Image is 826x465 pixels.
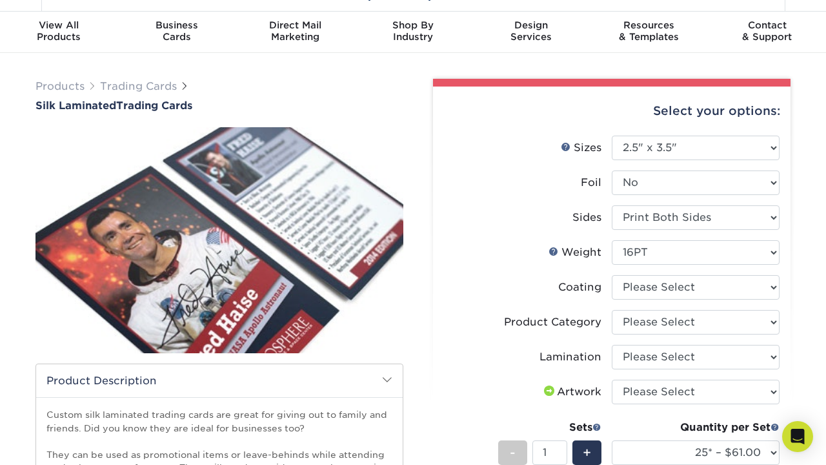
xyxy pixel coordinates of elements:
a: DesignServices [472,12,590,53]
div: & Templates [590,19,708,43]
span: + [583,443,591,462]
div: Cards [118,19,236,43]
div: Sets [498,420,601,435]
a: BusinessCards [118,12,236,53]
span: Business [118,19,236,31]
span: Silk Laminated [35,99,116,112]
span: Resources [590,19,708,31]
div: Services [472,19,590,43]
span: Direct Mail [236,19,354,31]
a: Contact& Support [708,12,826,53]
a: Silk LaminatedTrading Cards [35,99,403,112]
div: Sizes [561,140,601,156]
a: Shop ByIndustry [354,12,472,53]
div: Weight [549,245,601,260]
img: Silk Laminated 01 [35,113,403,367]
h2: Product Description [36,364,403,397]
div: Industry [354,19,472,43]
div: Sides [572,210,601,225]
div: Select your options: [443,87,780,136]
h1: Trading Cards [35,99,403,112]
span: - [510,443,516,462]
div: Lamination [539,349,601,365]
span: Contact [708,19,826,31]
div: Product Category [504,315,601,330]
div: Foil [581,175,601,191]
div: Artwork [541,384,601,400]
a: Resources& Templates [590,12,708,53]
div: Open Intercom Messenger [782,421,813,452]
span: Design [472,19,590,31]
span: Shop By [354,19,472,31]
a: Products [35,80,85,92]
a: Trading Cards [100,80,177,92]
div: Coating [558,280,601,295]
div: & Support [708,19,826,43]
div: Marketing [236,19,354,43]
div: Quantity per Set [612,420,780,435]
a: Direct MailMarketing [236,12,354,53]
